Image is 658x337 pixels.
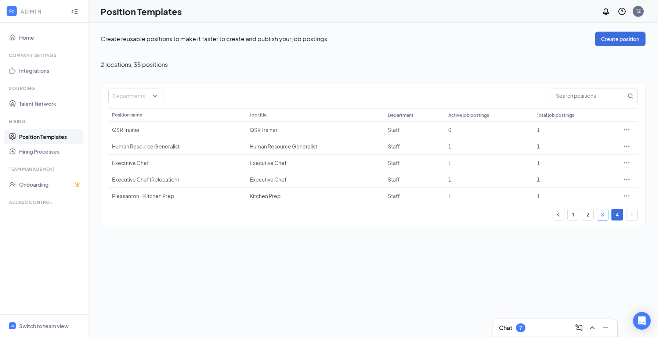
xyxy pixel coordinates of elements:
[71,8,78,15] svg: Collapse
[618,7,626,16] svg: QuestionInfo
[9,166,80,172] div: Team Management
[9,52,80,58] div: Company Settings
[384,138,445,155] td: Staff
[250,112,267,118] span: Job title
[553,209,564,221] button: left
[537,159,612,166] div: 1
[19,177,82,192] a: OnboardingCrown
[448,159,529,166] div: 1
[448,176,529,183] div: 1
[384,171,445,188] td: Staff
[556,212,561,217] span: left
[623,159,630,166] svg: Ellipses
[445,108,533,122] th: Active job postings
[600,322,611,334] button: Minimize
[595,32,646,46] button: Create position
[537,126,612,133] div: 1
[537,192,612,200] div: 1
[586,322,598,334] button: ChevronUp
[611,209,623,221] li: 4
[582,209,593,220] a: 2
[550,89,626,103] input: Search positions
[101,61,168,68] span: 2 locations , 35 positions
[112,192,242,200] div: Pleasanton - Kitchen Prep
[250,192,380,200] div: Kitchen Prep
[8,7,15,15] svg: WorkstreamLogo
[250,126,380,133] div: QSR Trainer
[626,209,638,221] button: right
[112,176,242,183] div: Executive Chef (Relocation)
[448,192,529,200] div: 1
[101,5,182,18] h1: Position Templates
[10,323,15,328] svg: WorkstreamLogo
[448,143,529,150] div: 1
[628,93,633,99] svg: MagnifyingGlass
[384,122,445,138] td: Staff
[9,199,80,205] div: Access control
[623,192,630,200] svg: Ellipses
[384,155,445,171] td: Staff
[19,63,82,78] a: Integrations
[533,108,616,122] th: Total job postings
[250,143,380,150] div: Human Resource Generalist
[612,209,623,220] a: 4
[597,209,608,220] a: 3
[623,143,630,150] svg: Ellipses
[112,126,242,133] div: QSR Trainer
[101,35,595,43] p: Create reusable positions to make it faster to create and publish your job postings.
[384,108,445,122] th: Department
[19,322,69,330] div: Switch to team view
[537,176,612,183] div: 1
[575,323,583,332] svg: ComposeMessage
[448,126,529,133] div: 0
[499,324,512,332] h3: Chat
[19,96,82,111] a: Talent Network
[19,144,82,159] a: Hiring Processes
[588,323,597,332] svg: ChevronUp
[19,129,82,144] a: Position Templates
[112,143,242,150] div: Human Resource Generalist
[623,176,630,183] svg: Ellipses
[537,143,612,150] div: 1
[9,118,80,125] div: Hiring
[519,325,522,331] div: 7
[601,7,610,16] svg: Notifications
[250,176,380,183] div: Executive Chef
[597,209,608,221] li: 3
[636,8,641,14] div: TZ
[567,209,579,221] li: 1
[384,188,445,204] td: Staff
[553,209,564,221] li: Previous Page
[568,209,579,220] a: 1
[623,126,630,133] svg: Ellipses
[250,159,380,166] div: Executive Chef
[633,312,651,330] div: Open Intercom Messenger
[573,322,585,334] button: ComposeMessage
[630,212,634,217] span: right
[626,209,638,221] li: Next Page
[21,8,64,15] div: ADMIN
[112,159,242,166] div: Executive Chef
[112,112,142,118] span: Position name
[601,323,610,332] svg: Minimize
[9,85,80,92] div: Sourcing
[19,30,82,45] a: Home
[582,209,594,221] li: 2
